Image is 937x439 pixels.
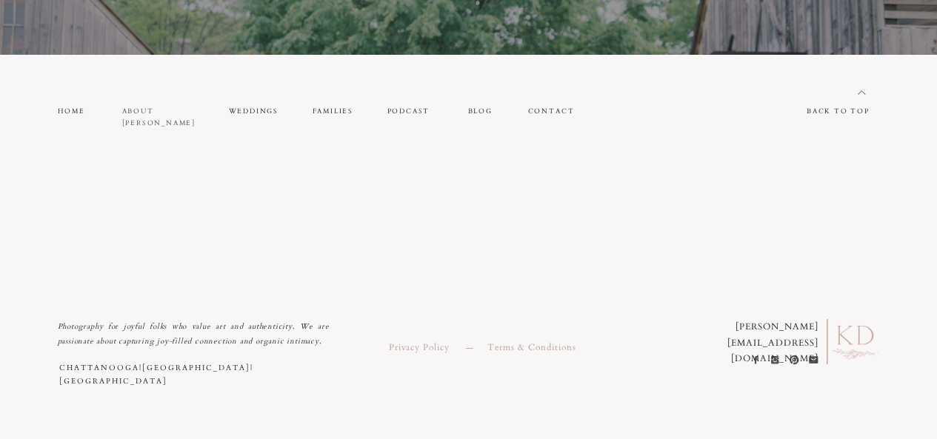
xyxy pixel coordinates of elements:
[468,105,495,118] a: blog
[142,363,250,373] a: [GEOGRAPHIC_DATA]
[59,376,167,386] a: [GEOGRAPHIC_DATA]
[229,105,279,118] a: weddings
[58,321,330,346] i: Photography for joyful folks who value art and authenticity. We are passionate about capturing jo...
[470,340,576,355] a: Terms & Conditions
[58,105,89,118] a: home
[387,105,436,118] a: PODCAST
[389,340,469,355] a: Privacy Policy
[782,105,870,118] a: back to top
[122,105,196,118] a: about [PERSON_NAME]
[59,363,139,373] a: Chattanooga
[528,105,576,118] a: contact
[313,105,354,118] a: families
[59,361,330,372] h3: | |
[674,319,818,349] p: [PERSON_NAME] [EMAIL_ADDRESS][DOMAIN_NAME]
